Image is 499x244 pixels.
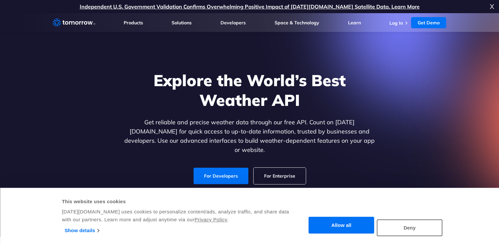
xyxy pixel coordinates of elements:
button: Allow all [309,217,374,234]
div: This website uses cookies [62,198,290,206]
a: Developers [220,20,246,26]
a: Space & Technology [275,20,319,26]
h1: Explore the World’s Best Weather API [123,70,376,110]
a: For Enterprise [254,168,306,184]
a: Log In [389,20,403,26]
a: Privacy Policy [195,217,227,222]
a: Home link [53,18,95,28]
p: Get reliable and precise weather data through our free API. Count on [DATE][DOMAIN_NAME] for quic... [123,118,376,155]
button: Deny [377,219,443,236]
div: [DATE][DOMAIN_NAME] uses cookies to personalize content/ads, analyze traffic, and share data with... [62,208,290,224]
a: Independent U.S. Government Validation Confirms Overwhelming Positive Impact of [DATE][DOMAIN_NAM... [80,3,420,10]
a: Products [124,20,143,26]
a: Show details [65,226,99,235]
a: For Developers [194,168,248,184]
a: Learn [348,20,361,26]
a: Solutions [172,20,192,26]
a: Get Demo [411,17,446,28]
